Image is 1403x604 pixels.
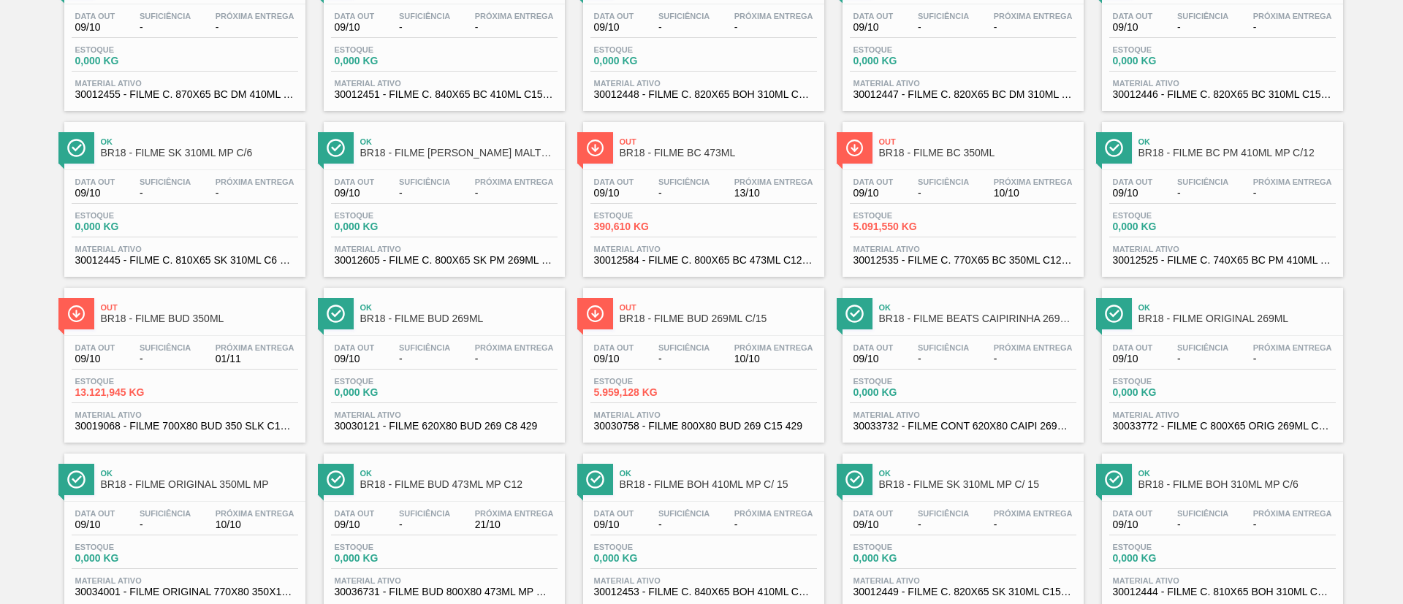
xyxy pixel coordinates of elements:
[879,137,1076,146] span: Out
[594,211,696,220] span: Estoque
[475,12,554,20] span: Próxima Entrega
[335,245,554,253] span: Material ativo
[594,255,813,266] span: 30012584 - FILME C. 800X65 BC 473ML C12 429
[1113,509,1153,518] span: Data out
[620,469,817,478] span: Ok
[1113,353,1153,364] span: 09/10
[1113,221,1215,232] span: 0,000 KG
[1113,553,1215,564] span: 0,000 KG
[327,305,345,323] img: Ícone
[572,277,832,443] a: ÍconeOutBR18 - FILME BUD 269ML C/15Data out09/10Suficiência-Próxima Entrega10/10Estoque5.959,128 ...
[586,470,604,489] img: Ícone
[75,177,115,186] span: Data out
[845,470,864,489] img: Ícone
[335,421,554,432] span: 30030121 - FILME 620X80 BUD 269 C8 429
[853,576,1073,585] span: Material ativo
[586,139,604,157] img: Ícone
[360,303,558,312] span: Ok
[335,45,437,54] span: Estoque
[1113,576,1332,585] span: Material ativo
[335,553,437,564] span: 0,000 KG
[1113,343,1153,352] span: Data out
[594,543,696,551] span: Estoque
[1177,177,1228,186] span: Suficiência
[75,387,178,398] span: 13.121,945 KG
[53,277,313,443] a: ÍconeOutBR18 - FILME BUD 350MLData out09/10Suficiência-Próxima Entrega01/11Estoque13.121,945 KGMa...
[594,12,634,20] span: Data out
[658,343,710,352] span: Suficiência
[75,421,294,432] span: 30019068 - FILME 700X80 BUD 350 SLK C12 429
[594,553,696,564] span: 0,000 KG
[918,509,969,518] span: Suficiência
[994,343,1073,352] span: Próxima Entrega
[594,509,634,518] span: Data out
[1253,509,1332,518] span: Próxima Entrega
[853,553,956,564] span: 0,000 KG
[620,137,817,146] span: Out
[75,377,178,386] span: Estoque
[594,45,696,54] span: Estoque
[75,22,115,33] span: 09/10
[853,519,894,530] span: 09/10
[853,509,894,518] span: Data out
[853,177,894,186] span: Data out
[335,188,375,199] span: 09/10
[853,387,956,398] span: 0,000 KG
[216,519,294,530] span: 10/10
[335,519,375,530] span: 09/10
[1253,343,1332,352] span: Próxima Entrega
[879,303,1076,312] span: Ok
[140,509,191,518] span: Suficiência
[327,139,345,157] img: Ícone
[75,255,294,266] span: 30012445 - FILME C. 810X65 SK 310ML C6 PT 429
[335,576,554,585] span: Material ativo
[594,343,634,352] span: Data out
[1253,12,1332,20] span: Próxima Entrega
[832,111,1091,277] a: ÍconeOutBR18 - FILME BC 350MLData out09/10Suficiência-Próxima Entrega10/10Estoque5.091,550 KGMate...
[335,221,437,232] span: 0,000 KG
[1113,387,1215,398] span: 0,000 KG
[994,177,1073,186] span: Próxima Entrega
[853,410,1073,419] span: Material ativo
[399,519,450,530] span: -
[918,353,969,364] span: -
[475,509,554,518] span: Próxima Entrega
[586,305,604,323] img: Ícone
[853,543,956,551] span: Estoque
[140,353,191,364] span: -
[140,343,191,352] span: Suficiência
[853,89,1073,100] span: 30012447 - FILME C. 820X65 BC DM 310ML C15 MP 429
[75,79,294,88] span: Material ativo
[918,343,969,352] span: Suficiência
[75,221,178,232] span: 0,000 KG
[620,313,817,324] span: BR18 - FILME BUD 269ML C/15
[1113,188,1153,199] span: 09/10
[1105,139,1123,157] img: Ícone
[658,353,710,364] span: -
[853,586,1073,597] span: 30012449 - FILME C. 820X65 SK 310ML C15 MP 429
[101,479,298,490] span: BR18 - FILME ORIGINAL 350ML MP
[101,303,298,312] span: Out
[594,79,813,88] span: Material ativo
[335,79,554,88] span: Material ativo
[75,353,115,364] span: 09/10
[1113,79,1332,88] span: Material ativo
[734,519,813,530] span: -
[1113,543,1215,551] span: Estoque
[1113,45,1215,54] span: Estoque
[572,111,832,277] a: ÍconeOutBR18 - FILME BC 473MLData out09/10Suficiência-Próxima Entrega13/10Estoque390,610 KGMateri...
[1113,377,1215,386] span: Estoque
[75,245,294,253] span: Material ativo
[75,553,178,564] span: 0,000 KG
[734,22,813,33] span: -
[335,89,554,100] span: 30012451 - FILME C. 840X65 BC 410ML C15 MP 429
[658,12,710,20] span: Suficiência
[1177,343,1228,352] span: Suficiência
[75,56,178,66] span: 0,000 KG
[594,245,813,253] span: Material ativo
[1138,479,1336,490] span: BR18 - FILME BOH 310ML MP C/6
[399,343,450,352] span: Suficiência
[101,469,298,478] span: Ok
[1253,353,1332,364] span: -
[216,22,294,33] span: -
